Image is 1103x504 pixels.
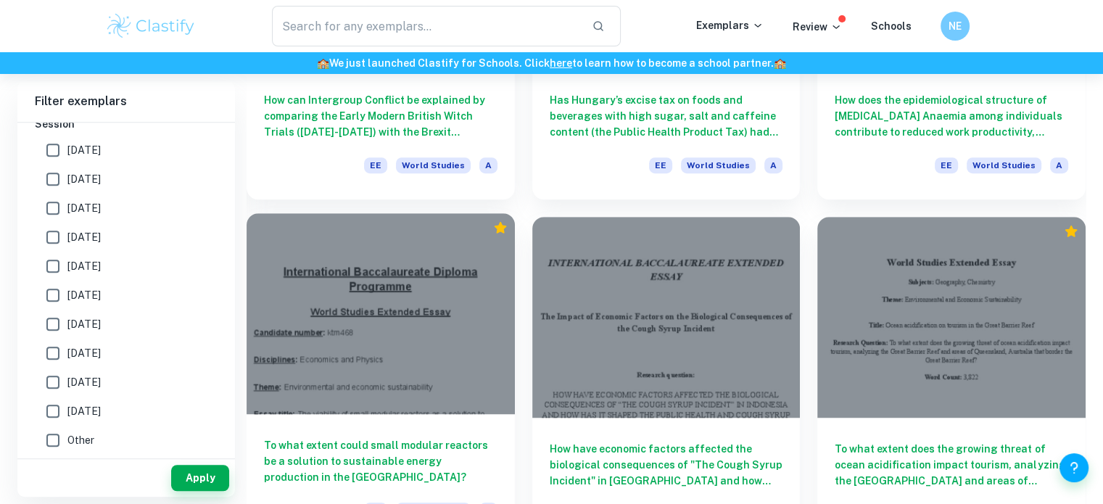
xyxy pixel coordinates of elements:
h6: How does the epidemiological structure of [MEDICAL_DATA] Anaemia among individuals contribute to ... [835,92,1068,140]
span: EE [364,157,387,173]
span: A [764,157,782,173]
button: NE [941,12,970,41]
p: Review [793,19,842,35]
span: [DATE] [67,200,101,216]
button: Help and Feedback [1059,453,1088,482]
span: [DATE] [67,403,101,419]
h6: To what extent does the growing threat of ocean acidification impact tourism, analyzing the [GEOG... [835,441,1068,489]
h6: Filter exemplars [17,81,235,122]
span: [DATE] [67,258,101,274]
div: Premium [493,220,508,235]
span: 🏫 [774,57,786,69]
div: Premium [1064,224,1078,239]
a: Schools [871,20,912,32]
span: [DATE] [67,287,101,303]
img: Clastify logo [105,12,197,41]
h6: Session [35,116,218,132]
input: Search for any exemplars... [272,6,581,46]
span: EE [935,157,958,173]
span: Other [67,432,94,448]
span: A [479,157,497,173]
span: World Studies [967,157,1041,173]
span: [DATE] [67,171,101,187]
p: Exemplars [696,17,764,33]
span: 🏫 [317,57,329,69]
span: [DATE] [67,374,101,390]
span: [DATE] [67,229,101,245]
span: [DATE] [67,345,101,361]
h6: To what extent could small modular reactors be a solution to sustainable energy production in the... [264,437,497,485]
a: here [550,57,572,69]
span: [DATE] [67,316,101,332]
button: Apply [171,465,229,491]
h6: Has Hungary’s excise tax on foods and beverages with high sugar, salt and caffeine content (the P... [550,92,783,140]
span: World Studies [681,157,756,173]
h6: How can Intergroup Conflict be explained by comparing the Early Modern British Witch Trials ([DAT... [264,92,497,140]
span: [DATE] [67,142,101,158]
h6: How have economic factors affected the biological consequences of "The Cough Syrup Incident" in [... [550,441,783,489]
span: EE [649,157,672,173]
span: A [1050,157,1068,173]
h6: We just launched Clastify for Schools. Click to learn how to become a school partner. [3,55,1100,71]
h6: NE [946,18,963,34]
span: World Studies [396,157,471,173]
